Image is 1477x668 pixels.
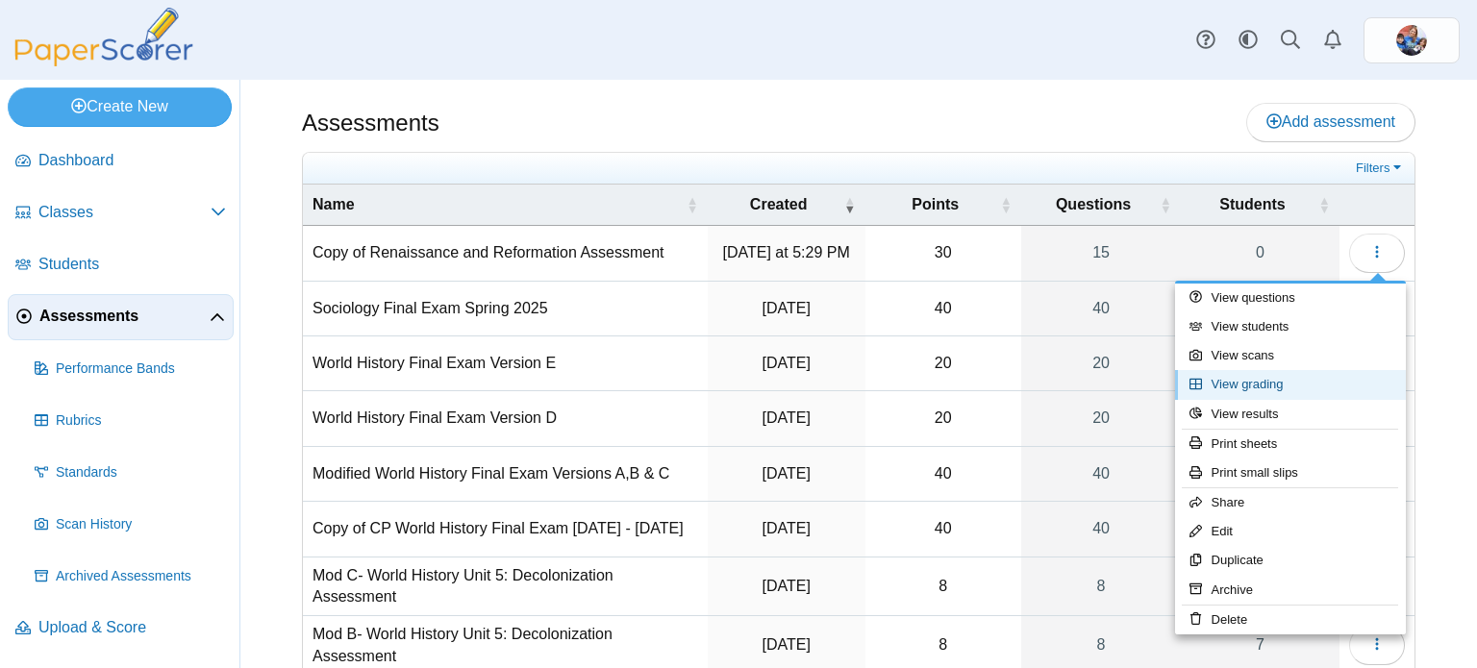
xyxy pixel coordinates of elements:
a: Edit [1175,517,1406,546]
a: Assessments [8,294,234,340]
td: 40 [865,502,1021,557]
span: Dashboard [38,150,226,171]
span: Standards [56,463,226,482]
a: View questions [1175,284,1406,312]
a: Print small slips [1175,458,1406,487]
a: Performance Bands [27,346,234,392]
span: Nicole Savino Mulcahy [1396,25,1427,56]
a: PaperScorer [8,53,200,69]
span: Questions [1031,194,1156,215]
a: 20 [1021,391,1181,445]
span: Add assessment [1266,113,1395,130]
a: Archive [1175,576,1406,605]
span: Points [875,194,996,215]
a: Upload & Score [8,606,234,652]
a: Alerts [1312,19,1354,62]
a: 40 [1021,502,1181,556]
a: 40 [1021,282,1181,335]
time: May 14, 2025 at 8:14 AM [762,636,810,653]
a: Archived Assessments [27,554,234,600]
span: Students [38,254,226,275]
td: Mod C- World History Unit 5: Decolonization Assessment [303,557,708,617]
span: Assessments [39,306,210,327]
a: View grading [1175,370,1406,399]
span: Scan History [56,515,226,534]
time: Jun 11, 2025 at 2:36 PM [762,409,810,426]
td: Sociology Final Exam Spring 2025 [303,282,708,336]
a: 15 [1021,226,1181,280]
a: View students [1175,312,1406,341]
span: Name [313,194,683,215]
span: Students [1190,194,1314,215]
span: Performance Bands [56,359,226,379]
a: Print sheets [1175,430,1406,458]
span: Upload & Score [38,617,226,638]
td: 8 [865,557,1021,617]
a: Scan History [27,502,234,548]
a: 8 [1021,557,1181,616]
a: Delete [1175,606,1406,634]
a: Rubrics [27,398,234,444]
td: Copy of CP World History Final Exam [DATE] - [DATE] [303,502,708,557]
time: Sep 25, 2025 at 5:29 PM [723,244,850,260]
td: Copy of Renaissance and Reformation Assessment [303,226,708,281]
a: 20 [1021,336,1181,390]
td: Modified World History Final Exam Versions A,B & C [303,447,708,502]
h1: Assessments [302,107,439,139]
time: Jun 11, 2025 at 2:27 PM [762,465,810,482]
span: Archived Assessments [56,567,226,586]
span: Name : Activate to sort [687,195,698,214]
a: View scans [1175,341,1406,370]
a: 0 [1181,226,1339,280]
td: 20 [865,391,1021,446]
span: Created : Activate to remove sorting [844,195,856,214]
td: 40 [865,447,1021,502]
a: 40 [1021,447,1181,501]
td: 20 [865,336,1021,391]
span: Rubrics [56,411,226,431]
span: Students : Activate to sort [1318,195,1330,214]
a: Standards [27,450,234,496]
time: May 14, 2025 at 8:18 AM [762,578,810,594]
a: Share [1175,488,1406,517]
a: Create New [8,87,232,126]
span: Points : Activate to sort [1000,195,1012,214]
a: Duplicate [1175,546,1406,575]
time: Jun 11, 2025 at 3:24 PM [762,300,810,316]
a: Classes [8,190,234,236]
a: Dashboard [8,138,234,185]
img: PaperScorer [8,8,200,66]
td: World History Final Exam Version D [303,391,708,446]
a: ps.58eNo7wKBwSmTrzg [1364,17,1460,63]
span: Questions : Activate to sort [1160,195,1171,214]
a: View results [1175,400,1406,429]
a: Filters [1351,159,1410,178]
a: Students [8,242,234,288]
td: 40 [865,282,1021,336]
time: Jun 11, 2025 at 2:16 PM [762,520,810,536]
span: Classes [38,202,211,223]
img: ps.58eNo7wKBwSmTrzg [1396,25,1427,56]
td: 30 [865,226,1021,281]
span: Created [717,194,840,215]
a: Add assessment [1246,103,1415,141]
td: World History Final Exam Version E [303,336,708,391]
time: Jun 11, 2025 at 2:39 PM [762,355,810,371]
